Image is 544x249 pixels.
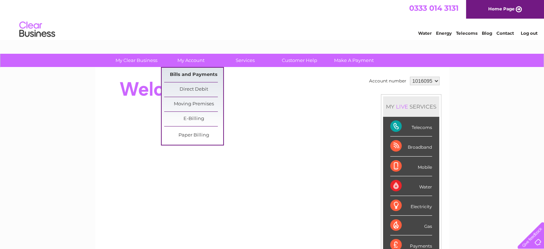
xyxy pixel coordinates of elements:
a: Paper Billing [164,128,223,143]
a: Direct Debit [164,82,223,97]
a: Contact [496,30,514,36]
a: My Account [161,54,220,67]
div: Gas [390,216,432,235]
a: Water [418,30,432,36]
a: Bills and Payments [164,68,223,82]
a: Energy [436,30,452,36]
div: Water [390,176,432,196]
a: E-Billing [164,112,223,126]
a: Log out [520,30,537,36]
div: MY SERVICES [383,96,439,117]
div: Mobile [390,157,432,176]
a: Moving Premises [164,97,223,111]
a: 0333 014 3131 [409,4,459,13]
a: Services [216,54,275,67]
a: My Clear Business [107,54,166,67]
div: Broadband [390,137,432,156]
div: Electricity [390,196,432,216]
a: Telecoms [456,30,477,36]
a: Blog [482,30,492,36]
a: Customer Help [270,54,329,67]
img: logo.png [19,19,55,40]
div: Telecoms [390,117,432,137]
a: Make A Payment [324,54,383,67]
div: Clear Business is a trading name of Verastar Limited (registered in [GEOGRAPHIC_DATA] No. 3667643... [103,4,441,35]
div: LIVE [394,103,410,110]
td: Account number [367,75,408,87]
